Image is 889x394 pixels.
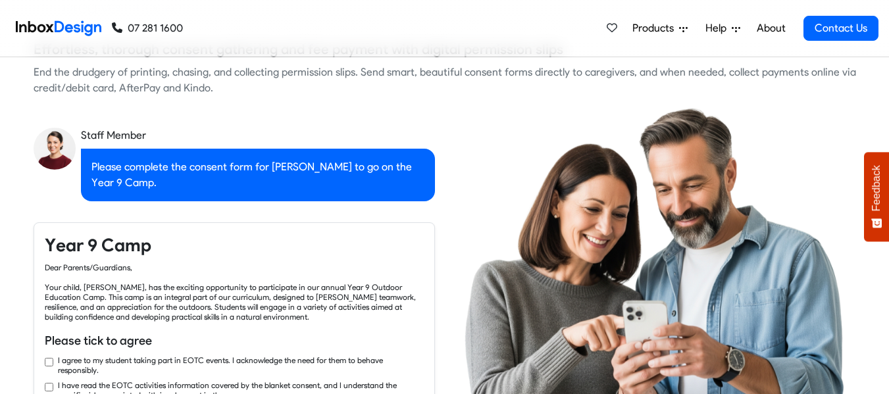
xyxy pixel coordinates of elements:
[45,262,424,322] div: Dear Parents/Guardians, Your child, [PERSON_NAME], has the exciting opportunity to participate in...
[81,149,435,201] div: Please complete the consent form for [PERSON_NAME] to go on the Year 9 Camp.
[753,15,789,41] a: About
[632,20,679,36] span: Products
[700,15,746,41] a: Help
[871,165,882,211] span: Feedback
[112,20,183,36] a: 07 281 1600
[45,234,424,257] h4: Year 9 Camp
[45,332,424,349] h6: Please tick to agree
[627,15,693,41] a: Products
[803,16,878,41] a: Contact Us
[81,128,435,143] div: Staff Member
[705,20,732,36] span: Help
[58,355,424,375] label: I agree to my student taking part in EOTC events. I acknowledge the need for them to behave respo...
[34,64,856,96] div: End the drudgery of printing, chasing, and collecting permission slips. Send smart, beautiful con...
[34,128,76,170] img: staff_avatar.png
[864,152,889,241] button: Feedback - Show survey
